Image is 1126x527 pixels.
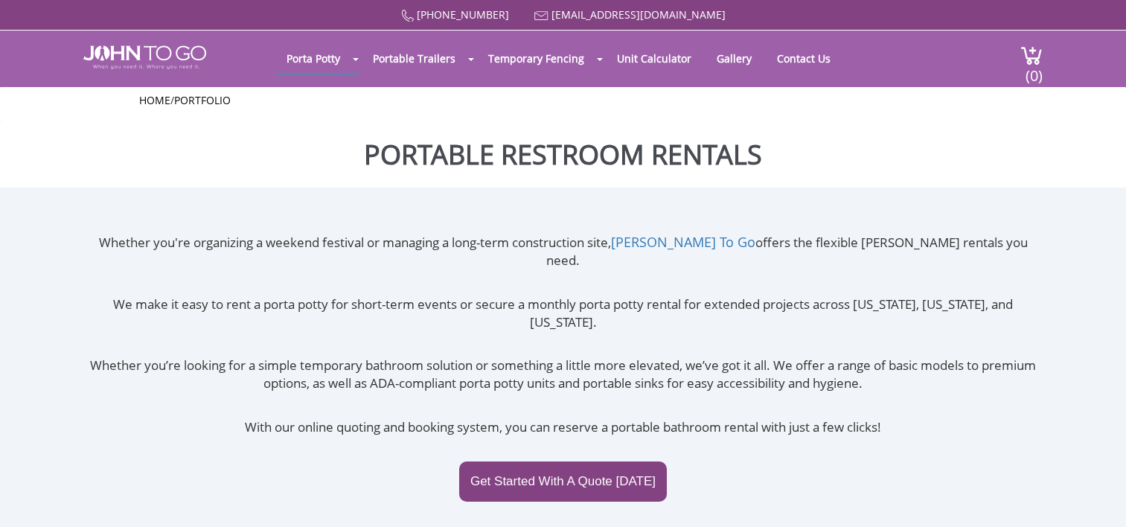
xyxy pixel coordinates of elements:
[362,44,467,73] a: Portable Trailers
[139,93,988,108] ul: /
[401,10,414,22] img: Call
[275,44,351,73] a: Porta Potty
[139,93,170,107] a: Home
[606,44,703,73] a: Unit Calculator
[83,357,1043,393] p: Whether you’re looking for a simple temporary bathroom solution or something a little more elevat...
[83,418,1043,436] p: With our online quoting and booking system, you can reserve a portable bathroom rental with just ...
[83,296,1043,332] p: We make it easy to rent a porta potty for short-term events or secure a monthly porta potty renta...
[1020,45,1043,66] img: cart a
[174,93,231,107] a: Portfolio
[83,45,206,69] img: JOHN to go
[83,233,1043,270] p: Whether you're organizing a weekend festival or managing a long-term construction site, offers th...
[611,233,755,251] a: [PERSON_NAME] To Go
[1066,467,1126,527] button: Live Chat
[766,44,842,73] a: Contact Us
[417,7,509,22] a: [PHONE_NUMBER]
[459,461,667,502] a: Get Started With A Quote [DATE]
[1025,54,1043,86] span: (0)
[477,44,595,73] a: Temporary Fencing
[534,11,548,21] img: Mail
[706,44,763,73] a: Gallery
[551,7,726,22] a: [EMAIL_ADDRESS][DOMAIN_NAME]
